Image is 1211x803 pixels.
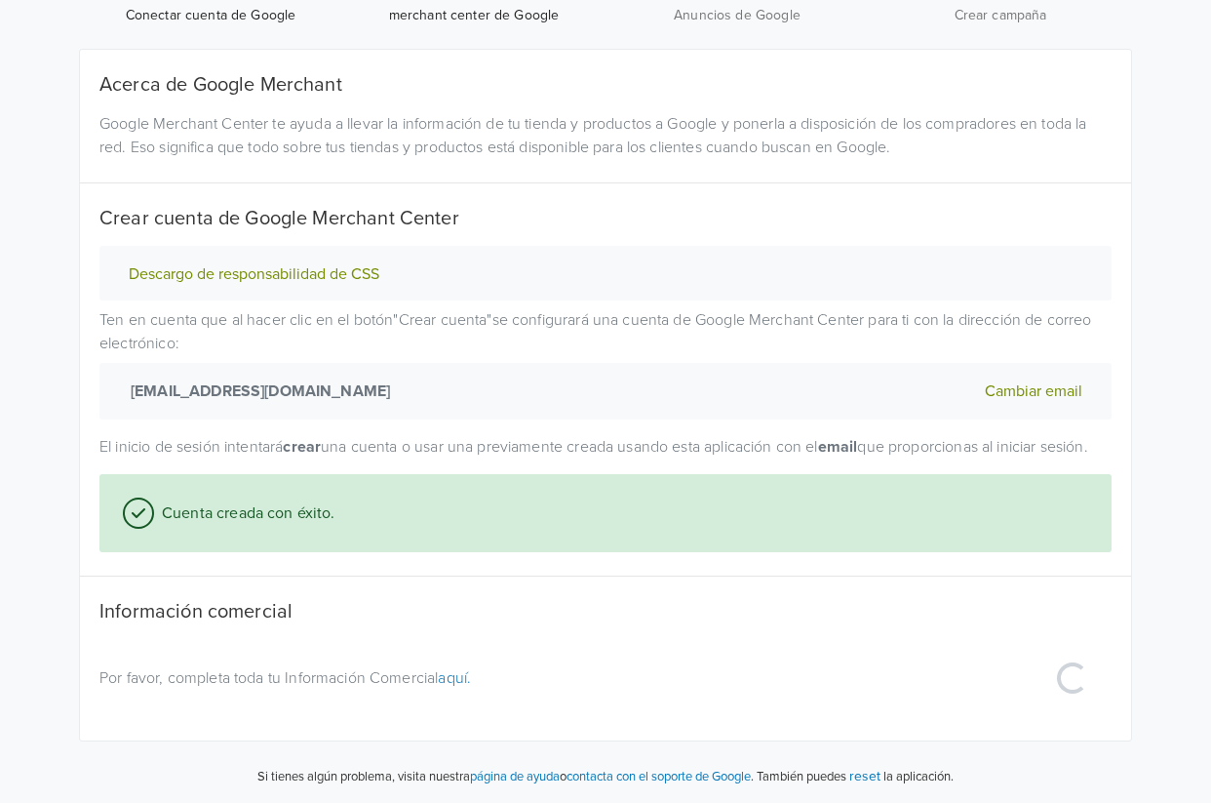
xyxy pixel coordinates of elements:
span: merchant center de Google [350,6,598,25]
p: Si tienes algún problema, visita nuestra o . [257,768,754,787]
button: reset [849,765,880,787]
span: Crear campaña [877,6,1124,25]
span: Cuenta creada con éxito. [154,502,335,525]
a: aquí. [438,668,471,688]
a: contacta con el soporte de Google [566,769,751,784]
p: Por favor, completa toda tu Información Comercial [99,666,851,690]
p: El inicio de sesión intentará una cuenta o usar una previamente creada usando esta aplicación con... [99,435,1112,459]
a: página de ayuda [470,769,560,784]
span: Anuncios de Google [613,6,861,25]
h5: Crear cuenta de Google Merchant Center [99,207,1112,230]
span: Conectar cuenta de Google [87,6,334,25]
strong: crear [283,437,321,457]
strong: [EMAIL_ADDRESS][DOMAIN_NAME] [123,380,390,403]
p: Ten en cuenta que al hacer clic en el botón " Crear cuenta " se configurará una cuenta de Google ... [99,308,1112,420]
p: También puedes la aplicación. [754,765,954,787]
h5: Acerca de Google Merchant [99,73,1112,97]
strong: email [818,437,858,457]
button: Cambiar email [979,379,1088,404]
div: Google Merchant Center te ayuda a llevar la información de tu tienda y productos a Google y poner... [85,112,1126,159]
button: Descargo de responsabilidad de CSS [123,264,385,285]
h5: Información comercial [99,600,1112,623]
